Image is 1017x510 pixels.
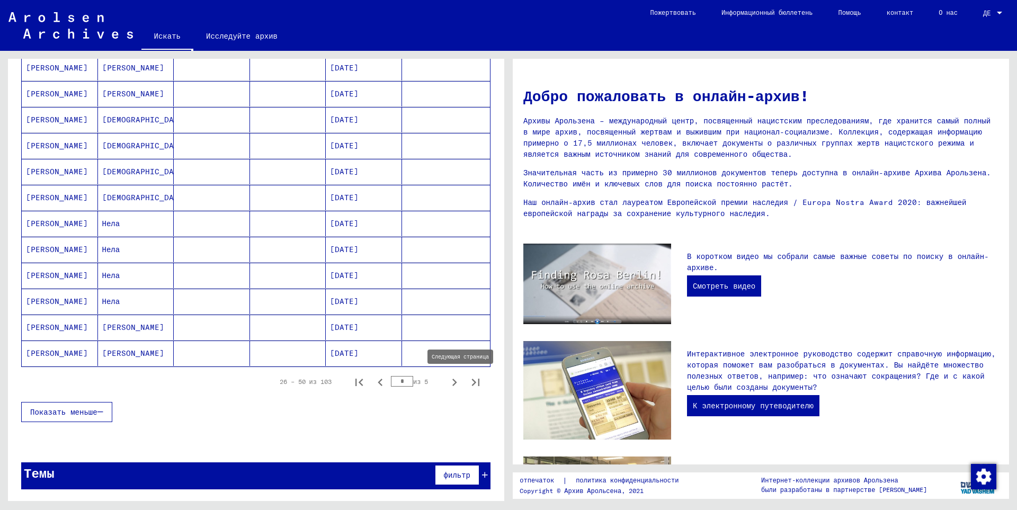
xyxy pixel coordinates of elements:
[330,193,359,202] font: [DATE]
[330,271,359,280] font: [DATE]
[693,401,814,410] font: К электронному путеводителю
[435,465,479,485] button: фильтр
[102,297,120,306] font: Нела
[8,12,133,39] img: Arolsen_neg.svg
[523,198,966,218] font: Наш онлайн-архив стал лауреатом Европейской премии наследия / Europa Nostra Award 2020: важнейшей...
[206,31,278,41] font: Исследуйте архив
[939,8,958,16] font: О нас
[24,465,55,481] font: Темы
[26,193,88,202] font: [PERSON_NAME]
[444,470,470,480] font: фильтр
[520,475,563,486] a: отпечаток
[983,9,991,17] font: ДЕ
[102,89,164,99] font: [PERSON_NAME]
[444,371,465,392] button: Следующая страница
[330,219,359,228] font: [DATE]
[26,89,88,99] font: [PERSON_NAME]
[26,323,88,332] font: [PERSON_NAME]
[567,475,691,486] a: политика конфиденциальности
[520,487,644,495] font: Copyright © Архив Арольсена, 2021
[102,167,188,176] font: [DEMOGRAPHIC_DATA]
[687,464,979,496] font: Помимо собственного исследования, вы можете подать запрос в Архив Арользена. Мы будем рады помочь...
[330,297,359,306] font: [DATE]
[102,348,164,358] font: [PERSON_NAME]
[102,323,164,332] font: [PERSON_NAME]
[887,8,913,16] font: контакт
[761,476,898,484] font: Интернет-коллекции архивов Арользена
[280,378,332,386] font: 26 – 50 из 103
[330,115,359,124] font: [DATE]
[650,8,695,16] font: Пожертвовать
[330,141,359,150] font: [DATE]
[26,141,88,150] font: [PERSON_NAME]
[687,349,996,392] font: Интерактивное электронное руководство содержит справочную информацию, которая поможет вам разобра...
[26,167,88,176] font: [PERSON_NAME]
[102,141,188,150] font: [DEMOGRAPHIC_DATA]
[26,348,88,358] font: [PERSON_NAME]
[102,63,164,73] font: [PERSON_NAME]
[26,245,88,254] font: [PERSON_NAME]
[523,244,671,324] img: video.jpg
[102,219,120,228] font: Нела
[838,8,861,16] font: Помощь
[330,245,359,254] font: [DATE]
[26,63,88,73] font: [PERSON_NAME]
[349,371,370,392] button: Первая страница
[687,252,989,272] font: В коротком видео мы собрали самые важные советы по поиску в онлайн-архиве.
[520,476,554,484] font: отпечаток
[687,395,819,416] a: К электронному путеводителю
[330,323,359,332] font: [DATE]
[26,271,88,280] font: [PERSON_NAME]
[413,378,428,386] font: из 5
[523,341,671,440] img: eguide.jpg
[523,86,809,105] font: Добро пожаловать в онлайн-архив!
[21,402,112,422] button: Показать меньше
[721,8,813,16] font: Информационный бюллетень
[26,297,88,306] font: [PERSON_NAME]
[465,371,486,392] button: Последняя страница
[102,115,188,124] font: [DEMOGRAPHIC_DATA]
[971,464,996,489] img: Изменить согласие
[330,167,359,176] font: [DATE]
[193,23,290,49] a: Исследуйте архив
[693,281,755,291] font: Смотреть видео
[970,463,996,489] div: Изменить согласие
[330,89,359,99] font: [DATE]
[330,348,359,358] font: [DATE]
[523,116,991,159] font: Архивы Арользена – международный центр, посвященный нацистским преследованиям, где хранится самый...
[26,219,88,228] font: [PERSON_NAME]
[523,168,991,189] font: Значительная часть из примерно 30 миллионов документов теперь доступна в онлайн-архиве Архива Аро...
[958,472,998,498] img: yv_logo.png
[761,486,927,494] font: были разработаны в партнерстве [PERSON_NAME]
[576,476,679,484] font: политика конфиденциальности
[687,275,761,297] a: Смотреть видео
[141,23,193,51] a: Искать
[154,31,181,41] font: Искать
[102,193,188,202] font: [DEMOGRAPHIC_DATA]
[102,271,120,280] font: Нела
[26,115,88,124] font: [PERSON_NAME]
[102,245,120,254] font: Нела
[370,371,391,392] button: Предыдущая страница
[330,63,359,73] font: [DATE]
[30,407,97,417] font: Показать меньше
[563,476,567,485] font: |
